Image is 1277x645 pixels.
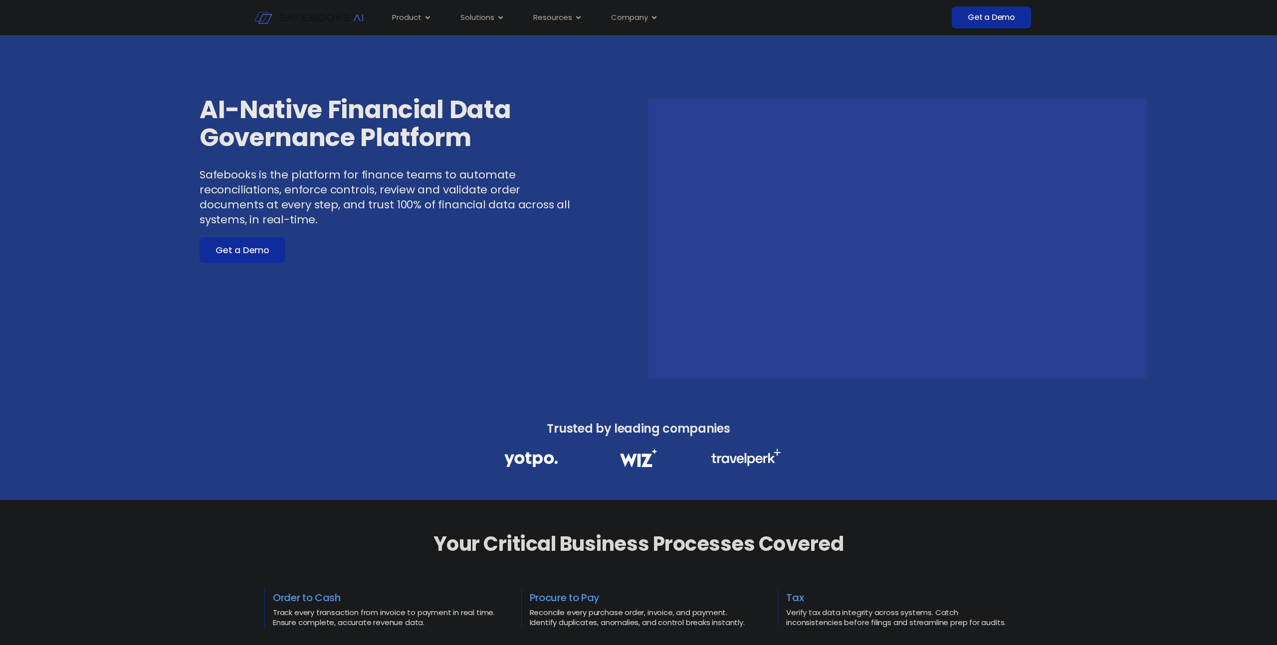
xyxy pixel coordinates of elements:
[611,12,648,23] span: Company
[273,608,499,628] p: Track every transaction from invoice to payment in real time. Ensure complete, accurate revenue d...
[530,608,756,628] p: Reconcile every purchase order, invoice, and payment. Identify duplicates, anomalies, and control...
[968,12,1015,22] span: Get a Demo
[711,449,781,466] img: Financial Data Governance 3
[504,449,558,470] img: Financial Data Governance 1
[952,6,1031,28] a: Get a Demo
[533,12,572,23] span: Resources
[384,8,852,27] nav: Menu
[786,608,1013,628] p: Verify tax data integrity across systems. Catch inconsistencies before filings and streamline pre...
[482,419,795,439] h3: Trusted by leading companies
[786,591,804,605] a: Tax
[273,591,341,605] a: Order to Cash
[200,167,574,227] p: Safebooks is the platform for finance teams to automate reconciliations, enforce controls, review...
[200,96,574,152] h3: AI-Native Financial Data Governance Platform
[215,245,269,255] span: Get a Demo
[384,8,852,27] div: Menu Toggle
[392,12,422,23] span: Product
[200,237,285,263] a: Get a Demo
[460,12,494,23] span: Solutions
[433,530,844,558] h2: Your Critical Business Processes Covered​​
[615,449,662,467] img: Financial Data Governance 2
[530,591,600,605] a: Procure to Pay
